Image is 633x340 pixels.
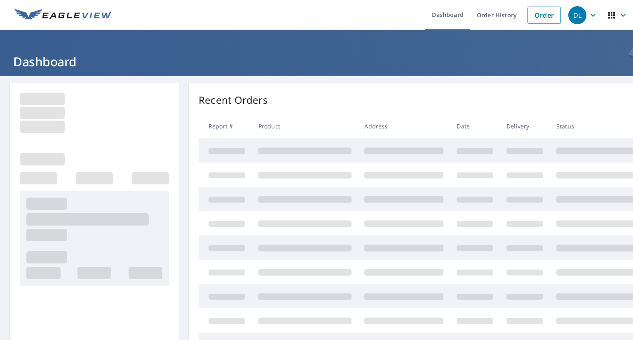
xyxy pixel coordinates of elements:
[10,53,623,70] h1: Dashboard
[568,6,586,24] div: DL
[252,114,358,138] th: Product
[15,9,112,21] img: EV Logo
[199,114,252,138] th: Report #
[527,7,561,24] a: Order
[500,114,550,138] th: Delivery
[199,93,268,107] p: Recent Orders
[450,114,500,138] th: Date
[358,114,450,138] th: Address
